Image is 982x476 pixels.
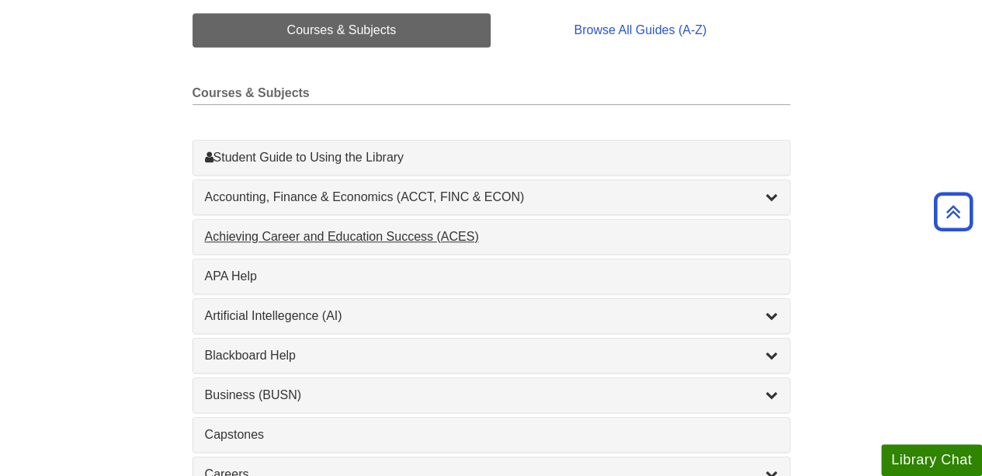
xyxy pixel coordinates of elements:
a: Back to Top [928,201,978,222]
a: Achieving Career and Education Success (ACES) [205,228,778,246]
a: Courses & Subjects [193,13,491,47]
h2: Courses & Subjects [193,86,790,105]
a: APA Help [205,267,778,286]
a: Browse All Guides (A-Z) [491,13,789,47]
a: Blackboard Help [205,346,778,365]
a: Student Guide to Using the Library [205,148,778,167]
a: Accounting, Finance & Economics (ACCT, FINC & ECON) [205,188,778,207]
button: Library Chat [881,444,982,476]
a: Capstones [205,426,778,444]
a: Business (BUSN) [205,386,778,405]
a: Artificial Intellegence (AI) [205,307,778,325]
